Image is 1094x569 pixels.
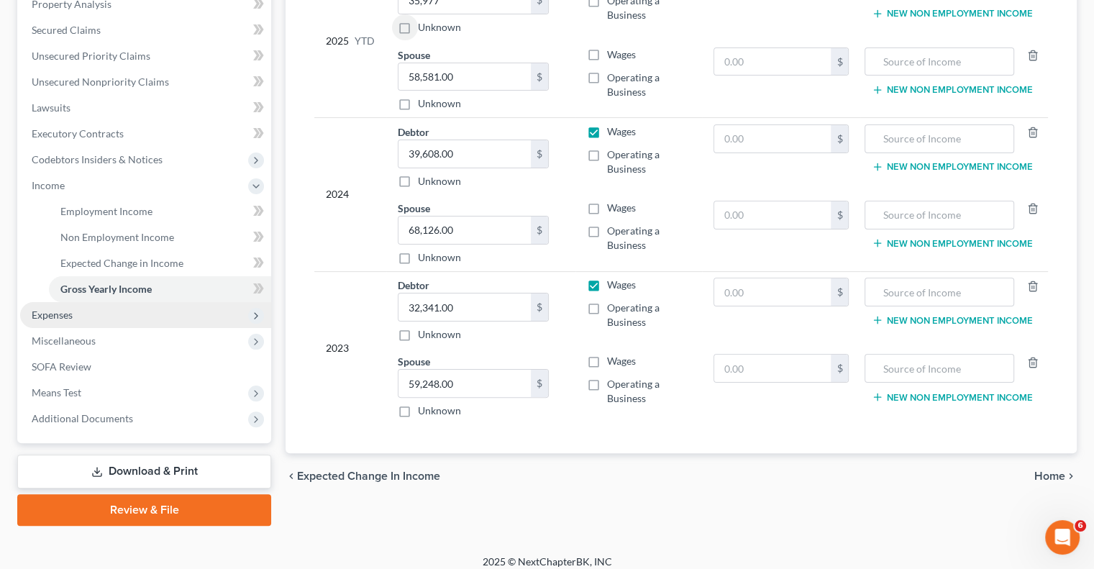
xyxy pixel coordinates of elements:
p: Active 14h ago [70,18,140,32]
span: YTD [355,34,375,48]
div: $ [531,293,548,321]
div: [PERSON_NAME] • 1h ago [23,381,136,389]
a: Gross Yearly Income [49,276,271,302]
button: New Non Employment Income [872,84,1032,96]
div: Emma says… [12,113,276,409]
span: Income [32,179,65,191]
div: Close [252,6,278,32]
span: Non Employment Income [60,231,174,243]
div: $ [831,355,848,382]
div: 2023 [326,278,375,418]
div: 🚨 Notice: MFA Filing Issue 🚨We’ve noticed some users are not receiving the MFA pop-up when filing... [12,113,236,378]
input: 0.00 [714,48,831,76]
iframe: Intercom live chat [1045,520,1080,555]
span: Home [1034,470,1065,482]
input: 0.00 [398,217,531,244]
label: Unknown [418,96,461,111]
button: New Non Employment Income [872,314,1032,326]
button: Start recording [91,459,103,470]
input: 0.00 [714,201,831,229]
div: If you’ve had multiple failed attempts after waiting 10 minutes and need to file by the end of th... [23,256,224,312]
div: $ [831,201,848,229]
div: We’ve noticed some users are not receiving the MFA pop-up when filing [DATE]. [23,143,224,186]
input: 0.00 [398,140,531,168]
span: Unsecured Priority Claims [32,50,150,62]
input: 0.00 [714,125,831,153]
div: $ [831,278,848,306]
div: $ [531,370,548,397]
span: Wages [607,278,636,291]
a: SOFA Review [20,354,271,380]
span: Wages [607,355,636,367]
b: 🚨 Notice: MFA Filing Issue 🚨 [23,122,191,134]
span: Means Test [32,386,81,399]
span: Employment Income [60,205,152,217]
span: Operating a Business [607,224,660,251]
a: Download & Print [17,455,271,488]
span: Operating a Business [607,301,660,328]
span: Additional Documents [32,412,133,424]
textarea: Message… [12,429,275,453]
label: Unknown [418,20,461,35]
a: Executory Contracts [20,121,271,147]
div: Our team is actively investigating this issue and will provide updates as soon as more informatio... [23,319,224,362]
div: $ [531,63,548,91]
input: 0.00 [714,355,831,382]
span: SOFA Review [32,360,91,373]
button: New Non Employment Income [872,161,1032,173]
label: Unknown [418,174,461,188]
input: 0.00 [398,370,531,397]
span: Operating a Business [607,148,660,175]
label: Spouse [398,201,430,216]
span: Expected Change in Income [297,470,440,482]
input: Source of Income [872,201,1006,229]
div: $ [831,125,848,153]
span: Unsecured Nonpriority Claims [32,76,169,88]
div: $ [831,48,848,76]
div: $ [531,217,548,244]
label: Unknown [418,250,461,265]
input: Source of Income [872,48,1006,76]
span: Wages [607,201,636,214]
button: New Non Employment Income [872,391,1032,403]
b: 10 full minutes [85,207,170,219]
label: Debtor [398,124,429,140]
span: Gross Yearly Income [60,283,152,295]
a: Non Employment Income [49,224,271,250]
button: go back [9,6,37,33]
label: Spouse [398,47,430,63]
input: 0.00 [398,293,531,321]
span: Secured Claims [32,24,101,36]
input: Source of Income [872,278,1006,306]
a: Unsecured Nonpriority Claims [20,69,271,95]
a: Unsecured Priority Claims [20,43,271,69]
span: Operating a Business [607,378,660,404]
a: Employment Income [49,199,271,224]
span: Executory Contracts [32,127,124,140]
a: Expected Change in Income [49,250,271,276]
span: Miscellaneous [32,334,96,347]
button: Gif picker [68,459,80,470]
button: Home chevron_right [1034,470,1077,482]
button: Upload attachment [22,459,34,470]
span: Lawsuits [32,101,70,114]
button: New Non Employment Income [872,8,1032,19]
span: Expenses [32,309,73,321]
button: Send a message… [247,453,270,476]
span: Codebtors Insiders & Notices [32,153,163,165]
a: Lawsuits [20,95,271,121]
span: Wages [607,48,636,60]
input: 0.00 [714,278,831,306]
input: Source of Income [872,355,1006,382]
i: chevron_right [1065,470,1077,482]
img: Profile image for Emma [41,8,64,31]
input: 0.00 [398,63,531,91]
div: $ [531,140,548,168]
div: 2024 [326,124,375,265]
span: Expected Change in Income [60,257,183,269]
h1: [PERSON_NAME] [70,7,163,18]
i: chevron_left [286,470,297,482]
button: chevron_left Expected Change in Income [286,470,440,482]
div: If you experience this issue, please wait at least between filing attempts to allow MFA to reset ... [23,192,224,248]
label: Spouse [398,354,430,369]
